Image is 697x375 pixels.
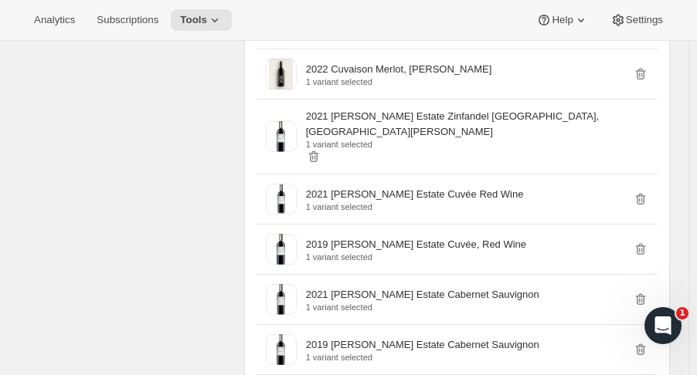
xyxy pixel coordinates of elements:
[34,14,75,26] span: Analytics
[601,9,672,31] button: Settings
[171,9,232,31] button: Tools
[306,62,492,77] p: 2022 Cuvaison Merlot, [PERSON_NAME]
[306,140,648,149] p: 1 variant selected
[306,202,524,211] p: 1 variant selected
[527,9,597,31] button: Help
[306,187,524,202] p: 2021 [PERSON_NAME] Estate Cuvée Red Wine
[87,9,168,31] button: Subscriptions
[676,307,688,319] span: 1
[25,9,84,31] button: Analytics
[306,287,539,302] p: 2021 [PERSON_NAME] Estate Cabernet Sauvignon
[644,307,682,344] iframe: Intercom live chat
[306,109,648,140] p: 2021 [PERSON_NAME] Estate Zinfandel [GEOGRAPHIC_DATA], [GEOGRAPHIC_DATA][PERSON_NAME]
[306,353,539,362] p: 1 variant selected
[626,14,663,26] span: Settings
[306,302,539,312] p: 1 variant selected
[306,252,526,262] p: 1 variant selected
[306,337,539,353] p: 2019 [PERSON_NAME] Estate Cabernet Sauvignon
[552,14,573,26] span: Help
[306,77,492,86] p: 1 variant selected
[306,237,526,252] p: 2019 [PERSON_NAME] Estate Cuvée, Red Wine
[97,14,158,26] span: Subscriptions
[180,14,207,26] span: Tools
